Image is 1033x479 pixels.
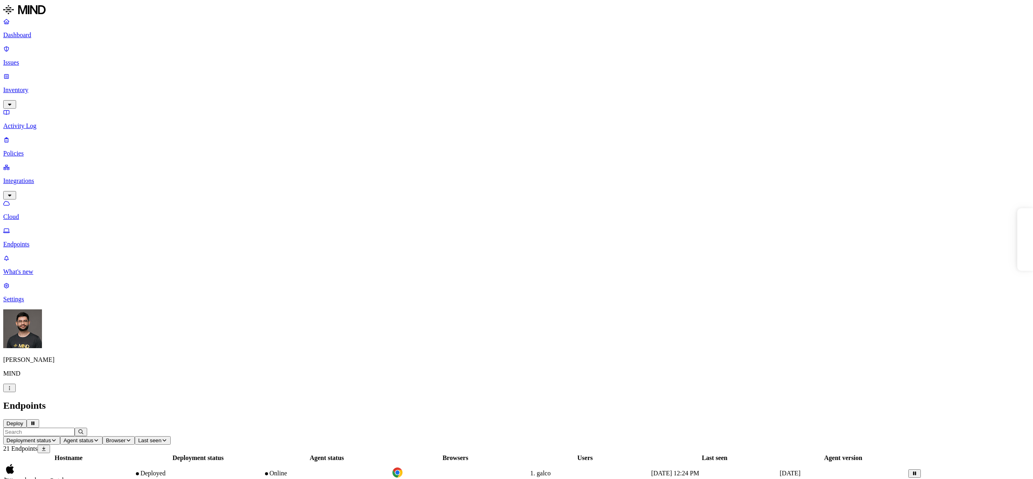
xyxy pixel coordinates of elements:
div: Online [263,470,390,477]
a: Integrations [3,164,1030,198]
div: Deployment status [134,454,262,462]
div: Users [521,454,650,462]
a: Dashboard [3,18,1030,39]
a: MIND [3,3,1030,18]
div: Deployed [134,470,262,477]
p: Inventory [3,86,1030,94]
div: Hostname [4,454,133,462]
p: Issues [3,59,1030,66]
span: galco [537,470,551,477]
div: Last seen [651,454,778,462]
a: Cloud [3,200,1030,221]
div: Browsers [392,454,519,462]
img: MIND [3,3,46,16]
a: Issues [3,45,1030,66]
img: chrome.svg [392,467,403,478]
img: macos.svg [4,463,16,475]
a: Endpoints [3,227,1030,248]
span: [DATE] [780,470,801,477]
a: What's new [3,254,1030,275]
button: Deploy [3,419,27,428]
p: Settings [3,296,1030,303]
span: [DATE] 12:24 PM [651,470,699,477]
a: Activity Log [3,109,1030,130]
p: MIND [3,370,1030,377]
span: Deployment status [6,437,51,443]
a: Policies [3,136,1030,157]
p: Policies [3,150,1030,157]
p: Integrations [3,177,1030,185]
input: Search [3,428,75,436]
img: Guy Gofman [3,309,42,348]
span: Agent status [63,437,93,443]
a: Settings [3,282,1030,303]
p: What's new [3,268,1030,275]
p: Activity Log [3,122,1030,130]
p: Dashboard [3,32,1030,39]
h2: Endpoints [3,400,1030,411]
p: Cloud [3,213,1030,221]
span: Browser [106,437,125,443]
span: 21 Endpoints [3,445,38,452]
div: Agent status [263,454,390,462]
div: Agent version [780,454,907,462]
a: Inventory [3,73,1030,107]
p: Endpoints [3,241,1030,248]
span: Last seen [138,437,161,443]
